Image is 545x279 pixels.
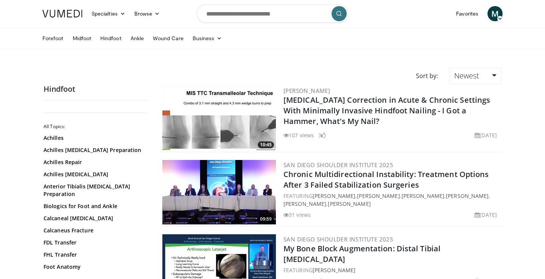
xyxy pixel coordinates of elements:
a: Achilles [MEDICAL_DATA] Preparation [44,146,146,154]
img: 17f23c04-4813-491b-bcf5-1c3a0e23c03a.300x170_q85_crop-smart_upscale.jpg [162,160,276,224]
li: [DATE] [475,131,497,139]
div: FEATURING , , , , , [283,192,500,208]
a: FDL Transfer [44,239,146,246]
a: [PERSON_NAME] [283,87,330,94]
a: San Diego Shoulder Institute 2025 [283,161,393,169]
a: Favorites [452,6,483,21]
a: Calcaneus Fracture [44,227,146,234]
a: My Bone Block Augmentation: Distal Tibial [MEDICAL_DATA] [283,243,441,264]
h2: All Topics: [44,124,148,130]
li: [DATE] [475,211,497,219]
a: [PERSON_NAME] [357,192,400,199]
a: Forefoot [38,31,68,46]
div: Sort by: [410,67,444,84]
a: Midfoot [68,31,96,46]
h2: Hindfoot [44,84,149,94]
a: Anterior Tibialis [MEDICAL_DATA] Preparation [44,183,146,198]
a: San Diego Shoulder Institute 2025 [283,235,393,243]
a: Browse [130,6,165,21]
a: Biologics for Foot and Ankle [44,202,146,210]
a: [PERSON_NAME] [328,200,371,207]
img: VuMedi Logo [42,10,83,17]
a: FHL Transfer [44,251,146,259]
span: 10:45 [258,141,274,148]
div: FEATURING [283,266,500,274]
a: 10:45 [162,86,276,150]
a: Wound Care [148,31,188,46]
span: Newest [454,71,479,81]
a: Business [188,31,227,46]
a: [MEDICAL_DATA] Correction in Acute & Chronic Settings With Minimally Invasive Hindfoot Nailing - ... [283,95,490,126]
a: Newest [449,67,501,84]
li: 107 views [283,131,314,139]
a: Chronic Multidirectional Instability: Treatment Options After 3 Failed Stabilization Surgeries [283,169,489,190]
a: Achilles Repair [44,158,146,166]
a: [PERSON_NAME] [313,266,355,274]
a: Calcaneal [MEDICAL_DATA] [44,215,146,222]
a: [PERSON_NAME] [402,192,444,199]
a: 09:59 [162,160,276,224]
a: Foot Anatomy [44,263,146,271]
a: Achilles [44,134,146,142]
a: Ankle [126,31,148,46]
li: 3 [318,131,326,139]
input: Search topics, interventions [197,5,348,23]
a: [PERSON_NAME] [283,200,326,207]
a: Hindfoot [96,31,126,46]
span: 09:59 [258,216,274,223]
a: [PERSON_NAME] [446,192,489,199]
a: [PERSON_NAME] [313,192,355,199]
a: Achilles [MEDICAL_DATA] [44,171,146,178]
img: 7b238990-64d5-495c-bfd3-a01049b4c358.300x170_q85_crop-smart_upscale.jpg [162,86,276,150]
li: 31 views [283,211,311,219]
a: Specialties [87,6,130,21]
a: M [487,6,503,21]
